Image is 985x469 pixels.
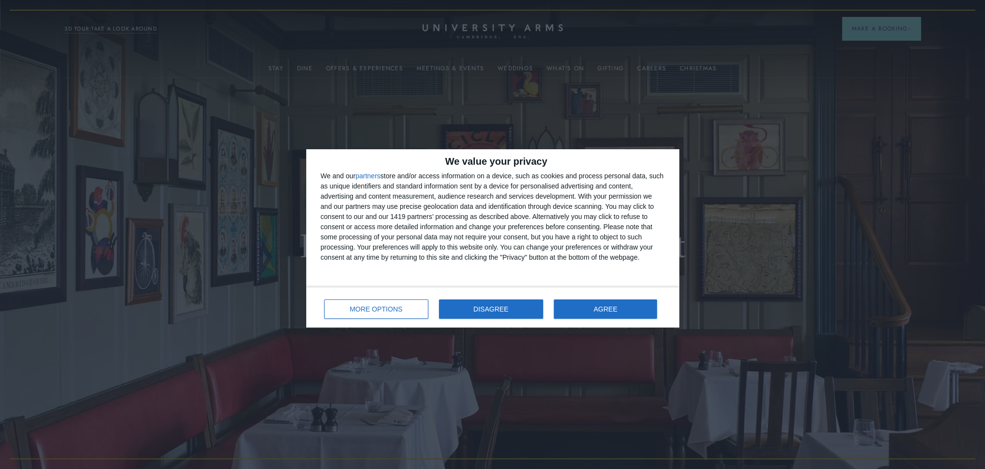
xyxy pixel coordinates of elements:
span: AGREE [594,306,617,313]
div: We and our store and/or access information on a device, such as cookies and process personal data... [321,171,665,263]
span: MORE OPTIONS [350,306,403,313]
button: partners [356,172,380,179]
button: AGREE [554,299,657,319]
button: DISAGREE [439,299,543,319]
div: qc-cmp2-ui [306,149,679,328]
h2: We value your privacy [321,156,665,166]
button: MORE OPTIONS [324,299,428,319]
span: DISAGREE [473,306,508,313]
